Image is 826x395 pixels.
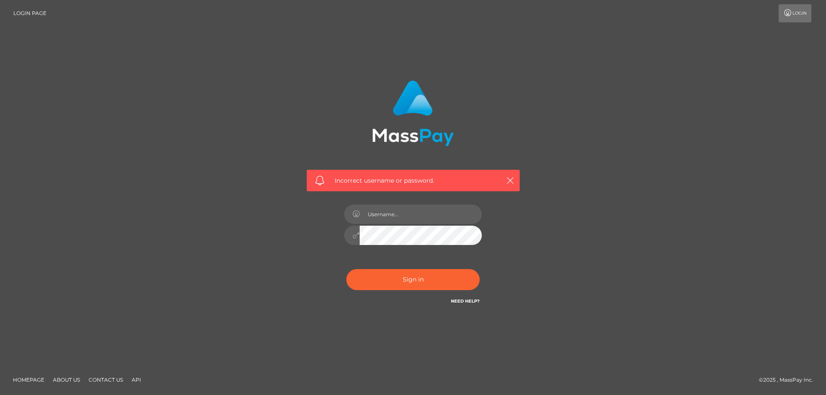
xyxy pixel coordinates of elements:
a: Homepage [9,373,48,386]
a: Login [779,4,811,22]
div: © 2025 , MassPay Inc. [759,375,820,385]
img: MassPay Login [372,80,454,146]
input: Username... [360,205,482,224]
a: Login Page [13,4,46,22]
button: Sign in [346,269,480,290]
a: Contact Us [85,373,126,386]
a: API [128,373,145,386]
a: Need Help? [451,298,480,304]
span: Incorrect username or password. [335,176,492,185]
a: About Us [49,373,83,386]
